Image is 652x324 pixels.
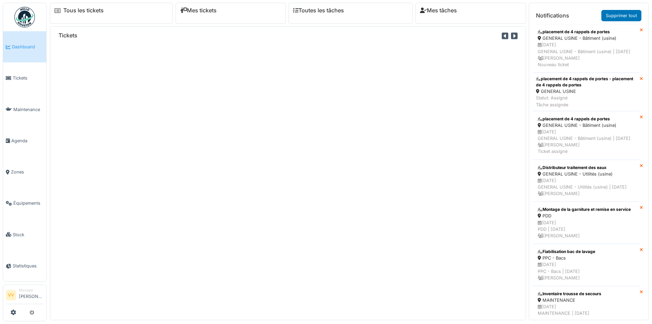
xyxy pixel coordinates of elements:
span: Maintenance [13,106,43,113]
div: [DATE] MAINTENANCE | [DATE] [PERSON_NAME] [538,303,635,323]
span: Tickets [13,75,43,81]
a: Équipements [3,188,46,219]
div: GENERAL USINE - Utilités (usine) [538,171,635,177]
div: GENERAL USINE [536,88,637,95]
a: placement de 4 rappels de portes GENERAL USINE - Bâtiment (usine) [DATE]GENERAL USINE - Bâtiment ... [533,111,640,160]
div: Statut: Assigné Tâche assignée [536,95,637,108]
div: PDD [538,213,635,219]
a: Agenda [3,125,46,156]
h6: Tickets [59,32,77,39]
div: [DATE] GENERAL USINE - Utilités (usine) | [DATE] [PERSON_NAME] [538,177,635,197]
a: Maintenance [3,94,46,125]
a: VV Manager[PERSON_NAME] [6,288,43,304]
a: Distributeur traitement des eaux GENERAL USINE - Utilités (usine) [DATE]GENERAL USINE - Utilités ... [533,160,640,202]
a: Tickets [3,62,46,94]
div: MAINTENANCE [538,297,635,303]
span: Zones [11,169,43,175]
li: VV [6,290,16,300]
a: Montage de la garniture et remise en service PDD [DATE]PDD | [DATE] [PERSON_NAME] [533,202,640,244]
a: Zones [3,156,46,188]
a: Statistiques [3,250,46,281]
h6: Notifications [536,12,569,19]
div: [DATE] PPC - Bacs | [DATE] [PERSON_NAME] [538,261,635,281]
div: placement de 4 rappels de portes [538,116,635,122]
div: placement de 4 rappels de portes - placement de 4 rappels de portes [536,76,637,88]
div: Inventaire trousse de secours [538,291,635,297]
div: Montage de la garniture et remise en service [538,206,635,213]
a: Toutes les tâches [293,7,344,14]
span: Stock [13,231,43,238]
a: Stock [3,219,46,250]
span: Équipements [13,200,43,206]
div: GENERAL USINE - Bâtiment (usine) [538,122,635,129]
a: placement de 4 rappels de portes - placement de 4 rappels de portes GENERAL USINE Statut: Assigné... [533,73,640,111]
a: Supprimer tout [601,10,641,21]
a: placement de 4 rappels de portes GENERAL USINE - Bâtiment (usine) [DATE]GENERAL USINE - Bâtiment ... [533,24,640,73]
a: Mes tâches [420,7,457,14]
img: Badge_color-CXgf-gQk.svg [14,7,35,27]
div: [DATE] PDD | [DATE] [PERSON_NAME] [538,219,635,239]
div: [DATE] GENERAL USINE - Bâtiment (usine) | [DATE] [PERSON_NAME] Ticket assigné [538,129,635,155]
div: placement de 4 rappels de portes [538,29,635,35]
div: Fiabilisation bac de lavage [538,249,635,255]
span: Statistiques [13,263,43,269]
div: GENERAL USINE - Bâtiment (usine) [538,35,635,41]
li: [PERSON_NAME] [19,288,43,302]
a: Tous les tickets [63,7,104,14]
div: Distributeur traitement des eaux [538,165,635,171]
span: Dashboard [12,44,43,50]
span: Agenda [11,137,43,144]
a: Fiabilisation bac de lavage PPC - Bacs [DATE]PPC - Bacs | [DATE] [PERSON_NAME] [533,244,640,286]
div: PPC - Bacs [538,255,635,261]
a: Dashboard [3,31,46,62]
a: Mes tickets [180,7,217,14]
div: [DATE] GENERAL USINE - Bâtiment (usine) | [DATE] [PERSON_NAME] Nouveau ticket [538,41,635,68]
div: Manager [19,288,43,293]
